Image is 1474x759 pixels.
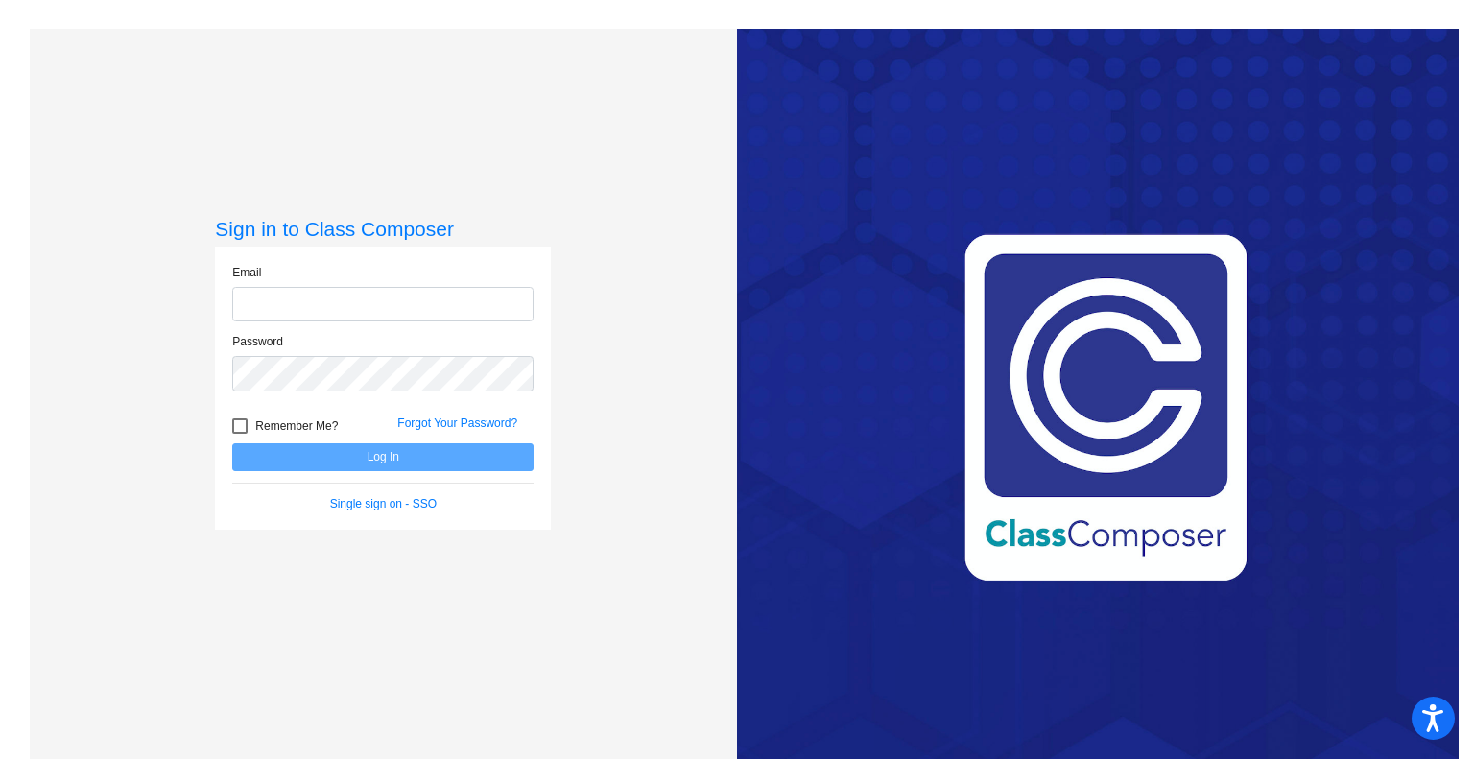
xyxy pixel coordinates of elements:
h3: Sign in to Class Composer [215,217,551,241]
a: Forgot Your Password? [397,416,517,430]
span: Remember Me? [255,415,338,438]
label: Email [232,264,261,281]
a: Single sign on - SSO [330,497,437,510]
button: Log In [232,443,534,471]
label: Password [232,333,283,350]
